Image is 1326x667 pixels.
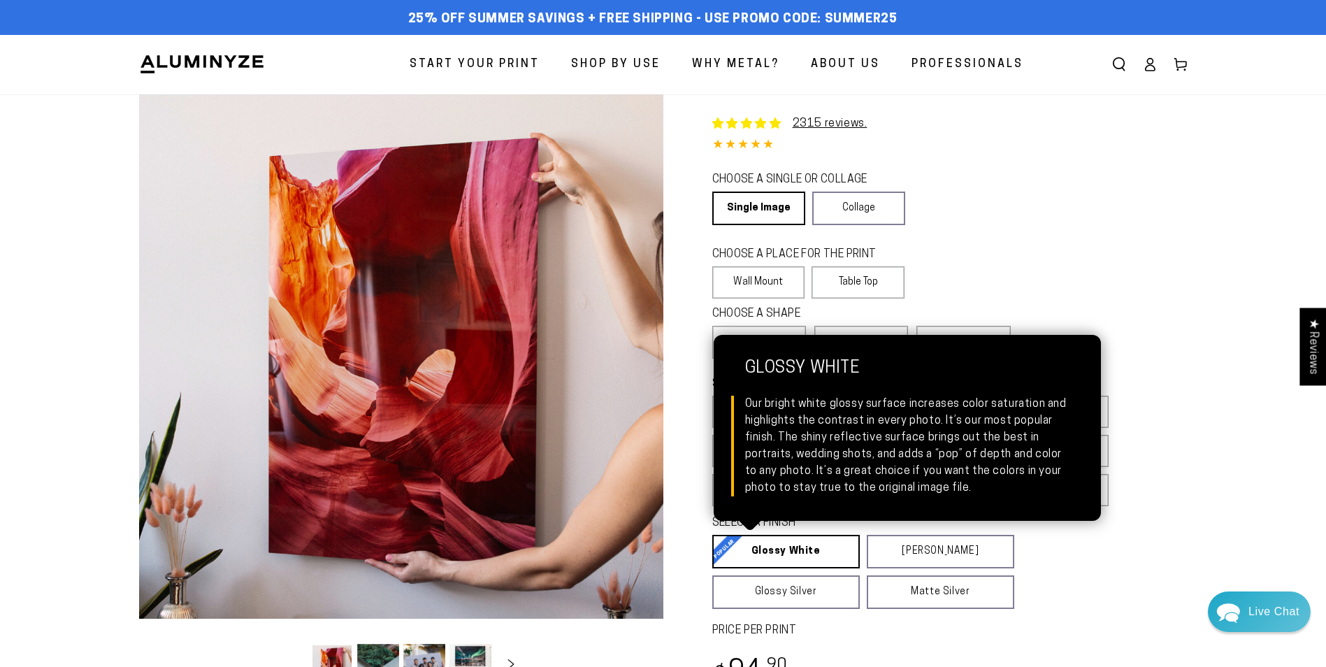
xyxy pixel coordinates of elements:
a: Professionals [901,46,1034,83]
span: 25% off Summer Savings + Free Shipping - Use Promo Code: SUMMER25 [408,12,898,27]
legend: CHOOSE A PLACE FOR THE PRINT [712,247,892,263]
span: Rectangle [731,333,787,350]
a: 2315 reviews. [793,118,867,129]
a: Why Metal? [682,46,790,83]
a: [PERSON_NAME] [867,535,1014,568]
span: About Us [811,55,880,75]
div: 4.85 out of 5.0 stars [712,136,1188,156]
div: Contact Us Directly [1248,591,1299,632]
div: Click to open Judge.me floating reviews tab [1299,308,1326,385]
a: Collage [812,192,905,225]
label: 20x40 [712,474,787,506]
a: Shop By Use [561,46,671,83]
label: 10x20 [712,435,787,467]
a: Matte Silver [867,575,1014,609]
label: 5x7 [712,396,787,428]
legend: CHOOSE A SHAPE [712,306,894,322]
label: PRICE PER PRINT [712,623,1188,639]
div: Our bright white glossy surface increases color saturation and highlights the contrast in every p... [745,396,1069,496]
span: Shop By Use [571,55,661,75]
span: Start Your Print [410,55,540,75]
a: Glossy Silver [712,575,860,609]
span: Square [842,333,881,350]
a: Glossy White [712,535,860,568]
span: Why Metal? [692,55,779,75]
strong: Glossy White [745,359,1069,396]
a: About Us [800,46,891,83]
summary: Search our site [1104,49,1134,80]
span: Professionals [911,55,1023,75]
a: Single Image [712,192,805,225]
legend: CHOOSE A SINGLE OR COLLAGE [712,172,893,188]
img: Aluminyze [139,54,265,75]
legend: SELECT A SIZE [712,376,992,392]
legend: SELECT A FINISH [712,515,981,531]
div: Chat widget toggle [1208,591,1311,632]
a: Start Your Print [399,46,550,83]
label: Wall Mount [712,266,805,299]
label: Table Top [812,266,905,299]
